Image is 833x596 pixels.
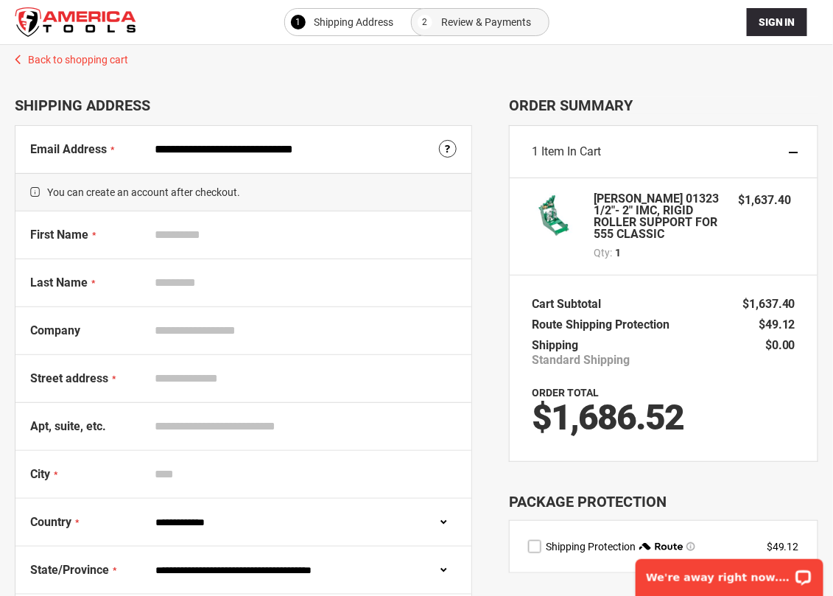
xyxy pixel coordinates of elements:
span: Standard Shipping [532,353,630,368]
div: route shipping protection selector element [528,539,799,554]
div: $49.12 [767,539,799,554]
th: Route Shipping Protection [532,315,677,335]
span: 1 [615,245,621,260]
span: City [30,467,50,481]
span: Shipping Address [314,13,394,31]
span: 1 [295,13,300,31]
span: State/Province [30,563,109,577]
span: $49.12 [759,318,795,332]
span: 1 [532,144,538,158]
span: Company [30,323,80,337]
span: Apt, suite, etc. [30,419,106,433]
img: America Tools [15,7,136,37]
span: Qty [594,247,610,259]
strong: Order Total [532,387,599,399]
span: $1,637.40 [739,193,792,207]
span: Street address [30,371,108,385]
span: Shipping Protection [546,541,636,553]
a: store logo [15,7,136,37]
span: Order Summary [509,97,818,114]
span: Country [30,515,71,529]
strong: [PERSON_NAME] 01323 1/2"- 2" IMC, RIGID ROLLER SUPPORT FOR 555 CLASSIC [594,193,724,240]
span: 2 [423,13,428,31]
span: Learn more [686,542,695,551]
span: Email Address [30,142,107,156]
span: You can create an account after checkout. [15,173,471,211]
div: Package Protection [509,491,818,513]
span: $0.00 [765,338,795,352]
img: GREENLEE 01323 1/2"- 2" IMC, RIGID ROLLER SUPPORT FOR 555 CLASSIC [532,193,576,237]
span: Item in Cart [541,144,601,158]
span: $1,686.52 [532,396,683,438]
th: Cart Subtotal [532,294,608,315]
div: Shipping Address [15,97,472,114]
span: Shipping [532,338,578,352]
span: Review & Payments [441,13,531,31]
iframe: LiveChat chat widget [626,550,833,596]
span: $1,637.40 [742,297,795,311]
span: First Name [30,228,88,242]
span: Last Name [30,276,88,290]
button: Sign In [747,8,807,36]
span: Sign In [759,16,795,28]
